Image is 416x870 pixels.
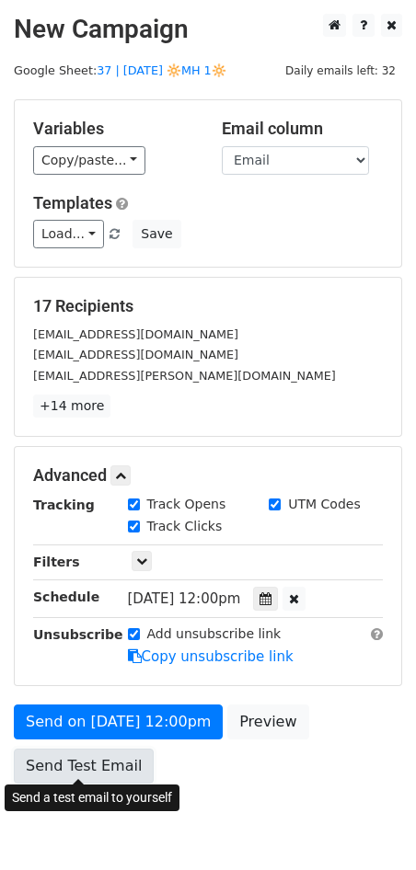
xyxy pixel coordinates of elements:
h5: 17 Recipients [33,296,383,316]
a: Load... [33,220,104,248]
label: Track Opens [147,495,226,514]
strong: Schedule [33,590,99,604]
label: UTM Codes [288,495,360,514]
a: +14 more [33,395,110,418]
a: Send on [DATE] 12:00pm [14,704,223,739]
strong: Unsubscribe [33,627,123,642]
label: Track Clicks [147,517,223,536]
a: Copy/paste... [33,146,145,175]
strong: Filters [33,555,80,569]
div: Send a test email to yourself [5,784,179,811]
h5: Variables [33,119,194,139]
a: Templates [33,193,112,212]
h2: New Campaign [14,14,402,45]
h5: Advanced [33,465,383,486]
a: Send Test Email [14,749,154,784]
small: [EMAIL_ADDRESS][DOMAIN_NAME] [33,327,238,341]
span: Daily emails left: 32 [279,61,402,81]
small: Google Sheet: [14,63,226,77]
span: [DATE] 12:00pm [128,590,241,607]
small: [EMAIL_ADDRESS][DOMAIN_NAME] [33,348,238,361]
small: [EMAIL_ADDRESS][PERSON_NAME][DOMAIN_NAME] [33,369,336,383]
label: Add unsubscribe link [147,624,282,644]
a: Daily emails left: 32 [279,63,402,77]
a: Copy unsubscribe link [128,648,294,665]
strong: Tracking [33,498,95,512]
a: 37 | [DATE] 🔆MH 1🔆 [97,63,226,77]
a: Preview [227,704,308,739]
iframe: Chat Widget [324,782,416,870]
h5: Email column [222,119,383,139]
button: Save [133,220,180,248]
